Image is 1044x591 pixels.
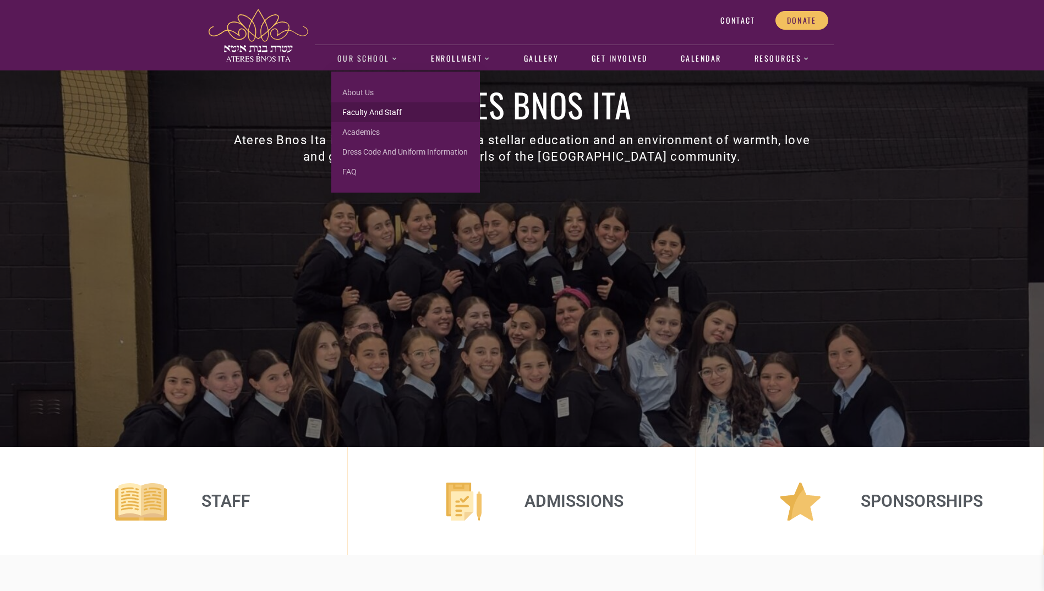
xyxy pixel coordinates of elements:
[331,72,480,193] ul: Our School
[201,491,250,511] a: Staff
[209,9,308,62] img: ateres
[226,88,818,121] h1: Ateres Bnos Ita
[331,142,480,162] a: Dress Code and Uniform Information
[331,122,480,142] a: Academics
[709,11,767,30] a: Contact
[331,46,403,72] a: Our School
[331,162,480,182] a: FAQ
[861,491,983,511] a: Sponsorships
[720,15,755,25] span: Contact
[518,46,564,72] a: Gallery
[586,46,653,72] a: Get Involved
[775,11,828,30] a: Donate
[425,46,496,72] a: Enrollment
[331,102,480,122] a: Faculty and Staff
[226,132,818,165] h3: Ateres Bnos Ita is committed to provide a stellar education and an environment of warmth, love an...
[675,46,727,72] a: Calendar
[524,491,624,511] a: Admissions
[787,15,817,25] span: Donate
[748,46,816,72] a: Resources
[331,83,480,102] a: About us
